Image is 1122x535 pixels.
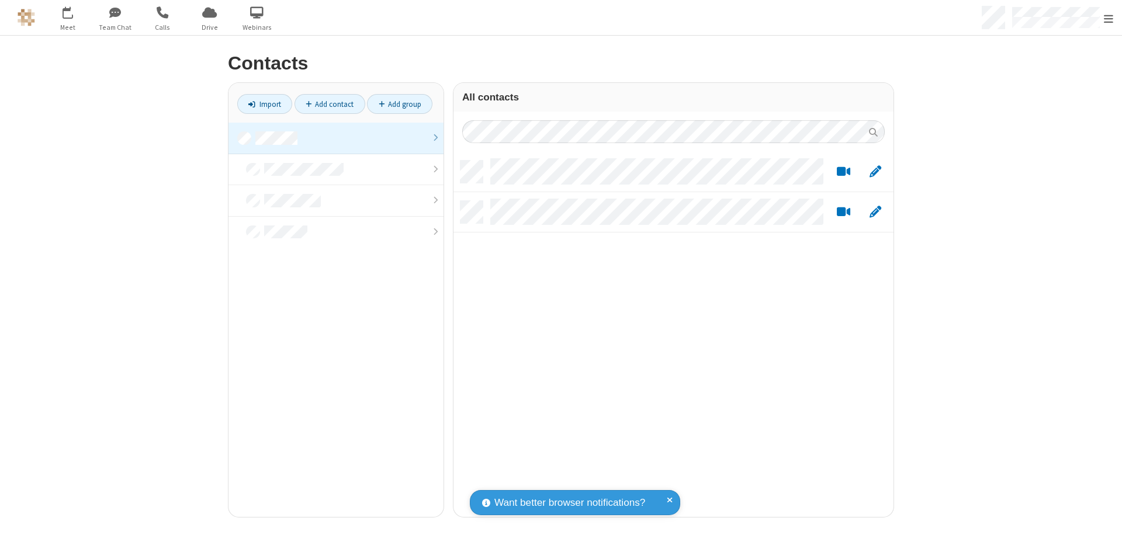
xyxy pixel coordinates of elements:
button: Start a video meeting [832,165,855,179]
span: Meet [46,22,89,33]
span: Team Chat [93,22,137,33]
img: QA Selenium DO NOT DELETE OR CHANGE [18,9,35,26]
div: grid [453,152,894,517]
span: Webinars [235,22,279,33]
button: Start a video meeting [832,205,855,220]
h3: All contacts [462,92,885,103]
span: Drive [188,22,231,33]
button: Edit [864,205,886,220]
span: Calls [140,22,184,33]
a: Import [237,94,292,114]
a: Add group [367,94,432,114]
span: Want better browser notifications? [494,495,645,510]
div: 3 [70,6,78,15]
a: Add contact [295,94,365,114]
iframe: Chat [1093,505,1113,527]
button: Edit [864,165,886,179]
h2: Contacts [228,53,894,74]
